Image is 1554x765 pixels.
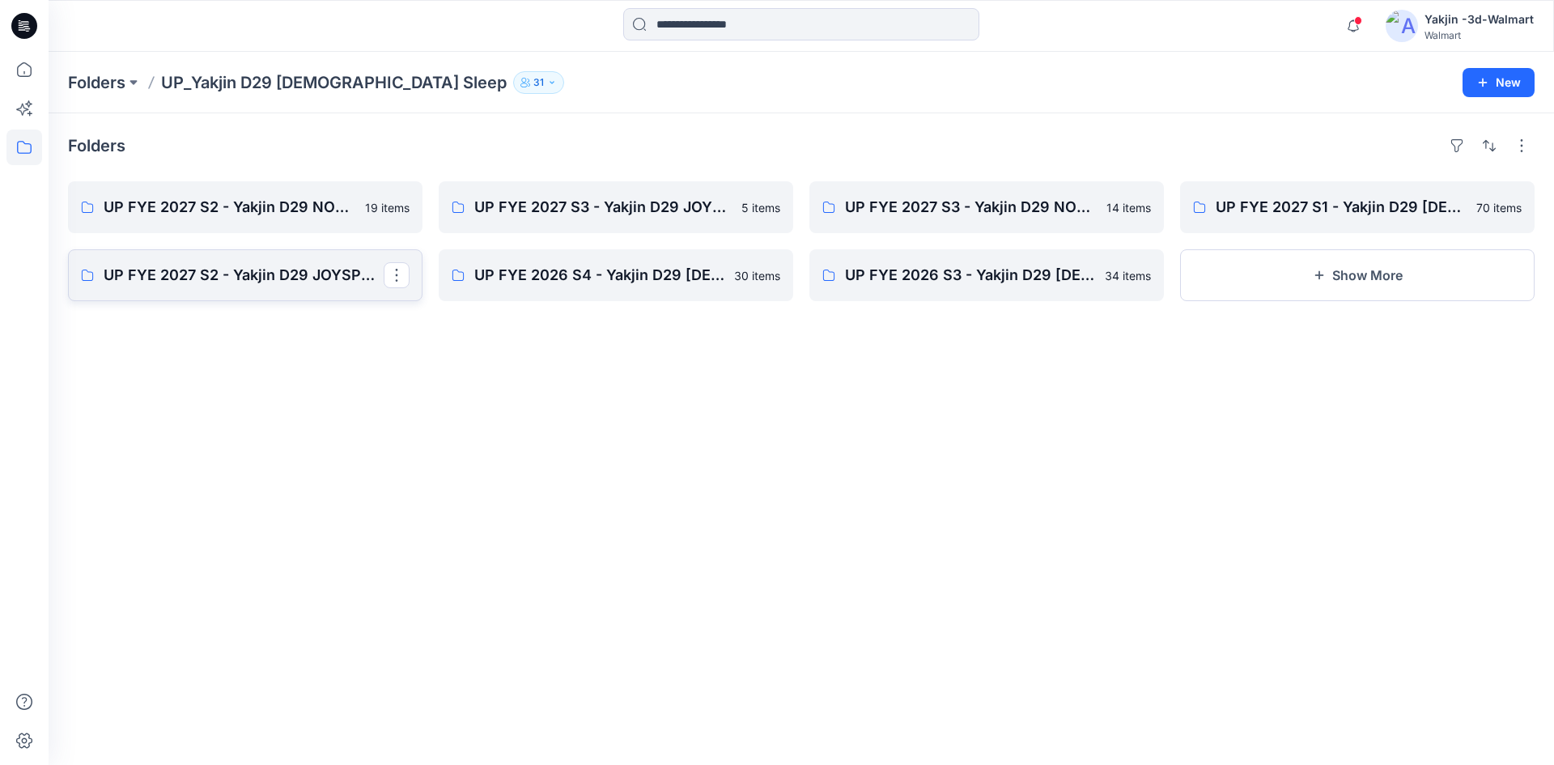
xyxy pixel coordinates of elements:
[1476,199,1522,216] p: 70 items
[104,196,355,219] p: UP FYE 2027 S2 - Yakjin D29 NOBO [DEMOGRAPHIC_DATA] Sleepwear
[439,249,793,301] a: UP FYE 2026 S4 - Yakjin D29 [DEMOGRAPHIC_DATA] Sleepwear30 items
[68,136,125,155] h4: Folders
[1424,29,1534,41] div: Walmart
[513,71,564,94] button: 31
[474,196,732,219] p: UP FYE 2027 S3 - Yakjin D29 JOYSPUN [DEMOGRAPHIC_DATA] Sleepwear
[68,71,125,94] a: Folders
[1216,196,1467,219] p: UP FYE 2027 S1 - Yakjin D29 [DEMOGRAPHIC_DATA] Sleepwear
[474,264,724,287] p: UP FYE 2026 S4 - Yakjin D29 [DEMOGRAPHIC_DATA] Sleepwear
[68,249,422,301] a: UP FYE 2027 S2 - Yakjin D29 JOYSPUN [DEMOGRAPHIC_DATA] Sleepwear
[104,264,384,287] p: UP FYE 2027 S2 - Yakjin D29 JOYSPUN [DEMOGRAPHIC_DATA] Sleepwear
[1424,10,1534,29] div: Yakjin -3d-Walmart
[741,199,780,216] p: 5 items
[365,199,410,216] p: 19 items
[68,181,422,233] a: UP FYE 2027 S2 - Yakjin D29 NOBO [DEMOGRAPHIC_DATA] Sleepwear19 items
[1105,267,1151,284] p: 34 items
[1386,10,1418,42] img: avatar
[1180,249,1535,301] button: Show More
[1106,199,1151,216] p: 14 items
[1180,181,1535,233] a: UP FYE 2027 S1 - Yakjin D29 [DEMOGRAPHIC_DATA] Sleepwear70 items
[809,181,1164,233] a: UP FYE 2027 S3 - Yakjin D29 NOBO [DEMOGRAPHIC_DATA] Sleepwear14 items
[439,181,793,233] a: UP FYE 2027 S3 - Yakjin D29 JOYSPUN [DEMOGRAPHIC_DATA] Sleepwear5 items
[809,249,1164,301] a: UP FYE 2026 S3 - Yakjin D29 [DEMOGRAPHIC_DATA] Sleepwear34 items
[734,267,780,284] p: 30 items
[845,196,1097,219] p: UP FYE 2027 S3 - Yakjin D29 NOBO [DEMOGRAPHIC_DATA] Sleepwear
[533,74,544,91] p: 31
[845,264,1095,287] p: UP FYE 2026 S3 - Yakjin D29 [DEMOGRAPHIC_DATA] Sleepwear
[161,71,507,94] p: UP_Yakjin D29 [DEMOGRAPHIC_DATA] Sleep
[1463,68,1535,97] button: New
